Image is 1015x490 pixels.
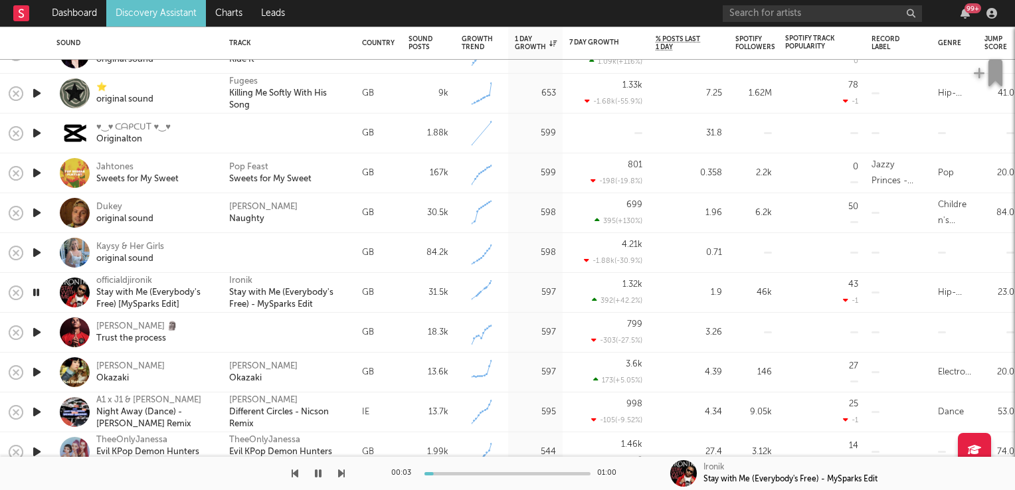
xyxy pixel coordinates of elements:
[628,161,642,169] div: 801
[938,365,971,380] div: Electronic
[96,241,164,253] div: Kaysy & Her Girls
[961,8,970,19] button: 99+
[409,365,448,380] div: 13.6k
[656,245,722,261] div: 0.71
[872,157,925,189] div: Jazzy Princes - OMiP
[96,241,164,265] a: Kaysy & Her Girlsoriginal sound
[656,125,722,141] div: 31.8
[229,173,312,185] a: Sweets for My Sweet
[735,404,772,420] div: 9.05k
[229,394,298,406] div: [PERSON_NAME]
[938,285,971,301] div: Hip-Hop/Rap
[515,245,556,261] div: 598
[409,205,448,221] div: 30.5k
[849,400,858,408] div: 25
[849,362,858,370] div: 27
[569,39,622,46] div: 7 Day Growth
[96,94,153,106] div: original sound
[515,125,556,141] div: 599
[229,287,349,311] a: Stay with Me (Everybody's Free) - MySparks Edit
[96,122,171,145] a: ♥︎‿♥︎ ᑕᗩᑭᑕᑌT ♥︎‿♥︎Originalton
[96,213,153,225] div: original sound
[409,165,448,181] div: 167k
[735,285,772,301] div: 46k
[362,404,369,420] div: IE
[96,333,177,345] div: Trust the process
[626,400,642,408] div: 998
[656,86,722,102] div: 7.25
[409,125,448,141] div: 1.88k
[96,82,153,106] a: ⭐️original sound
[229,161,268,173] a: Pop Feast
[96,321,177,345] a: [PERSON_NAME] 🗿Trust the process
[409,404,448,420] div: 13.7k
[362,39,395,47] div: Country
[515,444,556,460] div: 544
[853,163,858,171] div: 0
[96,394,213,406] div: A1 x J1 & [PERSON_NAME]
[626,360,642,368] div: 3.6k
[462,35,495,51] div: Growth Trend
[656,165,722,181] div: 0.358
[96,275,213,311] a: officialdjironikStay with Me (Everybody's Free) [MySparks Edit]
[597,465,624,481] div: 01:00
[96,394,213,430] a: A1 x J1 & [PERSON_NAME]Night Away (Dance) - [PERSON_NAME] Remix
[984,35,1007,51] div: Jump Score
[735,444,772,460] div: 3.12k
[735,165,772,181] div: 2.2k
[621,440,642,449] div: 1.46k
[229,446,349,470] a: Evil KPop Demon Hunters Song
[229,88,349,112] a: Killing Me Softly With His Song
[591,336,642,345] div: -303 ( -27.5 % )
[515,205,556,221] div: 598
[229,372,262,384] a: Okazaki
[848,81,858,90] div: 78
[515,86,556,102] div: 653
[785,35,838,50] div: Spotify Track Popularity
[229,361,298,372] a: [PERSON_NAME]
[229,275,252,287] a: Ironik
[595,216,642,225] div: 395 ( +130 % )
[409,245,448,261] div: 84.2k
[362,165,374,181] div: GB
[56,39,209,47] div: Sound
[703,473,877,485] div: Stay with Me (Everybody's Free) - MySparks Edit
[96,406,213,430] div: Night Away (Dance) - [PERSON_NAME] Remix
[229,201,298,213] a: [PERSON_NAME]
[96,434,213,446] div: TheeOnlyJanessa
[362,365,374,380] div: GB
[409,35,432,51] div: Sound Posts
[229,406,349,430] div: Different Circles - Nicson Remix
[591,177,642,185] div: -198 ( -19.8 % )
[96,201,153,213] div: Dukey
[592,296,642,305] div: 392 ( +42.2 % )
[96,321,177,333] div: [PERSON_NAME] 🗿
[362,285,374,301] div: GB
[96,287,213,311] div: Stay with Me (Everybody's Free) [MySparks Edit]
[656,205,722,221] div: 1.96
[515,285,556,301] div: 597
[843,296,858,305] div: -1
[515,365,556,380] div: 597
[96,434,213,470] a: TheeOnlyJanessaEvil KPop Demon Hunters Song
[622,240,642,249] div: 4.21k
[362,444,374,460] div: GB
[96,201,153,225] a: Dukeyoriginal sound
[229,213,264,225] a: Naughty
[723,5,922,22] input: Search for artists
[409,444,448,460] div: 1.99k
[849,442,858,450] div: 14
[515,35,557,51] div: 1 Day Growth
[735,365,772,380] div: 146
[703,461,724,473] div: Ironik
[593,376,642,384] div: 173 ( +5.05 % )
[622,280,642,289] div: 1.32k
[627,320,642,329] div: 799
